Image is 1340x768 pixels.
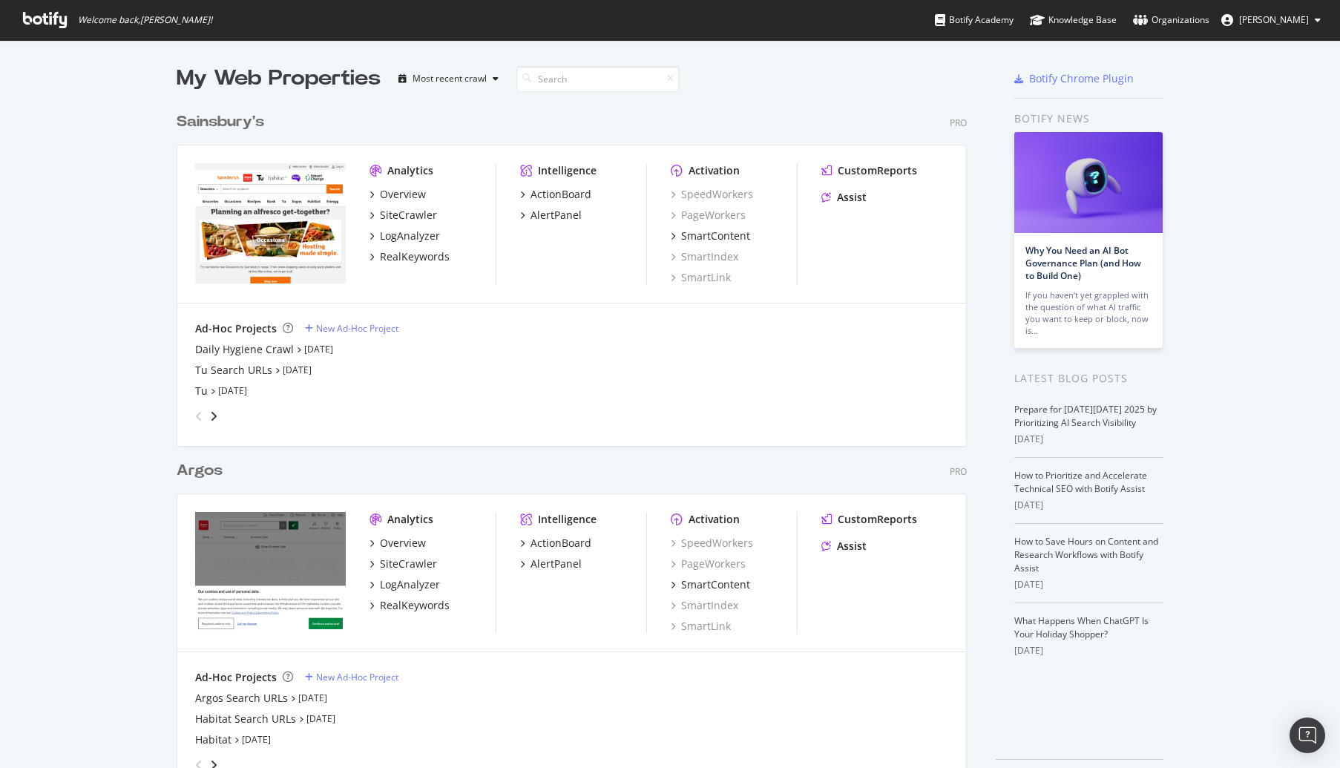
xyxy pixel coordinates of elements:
a: SiteCrawler [370,208,437,223]
a: [DATE] [306,712,335,725]
a: SiteCrawler [370,557,437,571]
div: New Ad-Hoc Project [316,322,398,335]
a: Tu [195,384,208,398]
a: LogAnalyzer [370,229,440,243]
a: SmartLink [671,619,731,634]
div: SmartLink [671,270,731,285]
div: angle-left [189,404,208,428]
a: SmartIndex [671,598,738,613]
a: Argos Search URLs [195,691,288,706]
a: RealKeywords [370,598,450,613]
div: [DATE] [1014,433,1163,446]
div: Activation [689,163,740,178]
div: Overview [380,536,426,551]
a: LogAnalyzer [370,577,440,592]
input: Search [516,66,680,92]
a: Assist [821,190,867,205]
a: SpeedWorkers [671,187,753,202]
a: RealKeywords [370,249,450,264]
a: SmartContent [671,229,750,243]
a: How to Save Hours on Content and Research Workflows with Botify Assist [1014,535,1158,574]
button: [PERSON_NAME] [1209,8,1333,32]
div: angle-right [208,409,219,424]
a: Daily Hygiene Crawl [195,342,294,357]
div: SiteCrawler [380,557,437,571]
a: CustomReports [821,512,917,527]
div: SmartIndex [671,249,738,264]
div: Assist [837,190,867,205]
div: My Web Properties [177,64,381,93]
a: ActionBoard [520,536,591,551]
img: *.sainsburys.co.uk/ [195,163,346,283]
a: Overview [370,187,426,202]
div: Botify Academy [935,13,1014,27]
div: Sainsbury's [177,111,264,133]
a: SpeedWorkers [671,536,753,551]
a: Overview [370,536,426,551]
a: Prepare for [DATE][DATE] 2025 by Prioritizing AI Search Visibility [1014,403,1157,429]
div: PageWorkers [671,557,746,571]
a: What Happens When ChatGPT Is Your Holiday Shopper? [1014,614,1149,640]
a: New Ad-Hoc Project [305,671,398,683]
a: Habitat [195,732,231,747]
div: Intelligence [538,163,597,178]
div: LogAnalyzer [380,229,440,243]
a: How to Prioritize and Accelerate Technical SEO with Botify Assist [1014,469,1147,495]
div: SiteCrawler [380,208,437,223]
a: [DATE] [218,384,247,397]
div: Intelligence [538,512,597,527]
div: [DATE] [1014,644,1163,657]
span: Welcome back, [PERSON_NAME] ! [78,14,212,26]
div: Analytics [387,163,433,178]
div: [DATE] [1014,499,1163,512]
div: LogAnalyzer [380,577,440,592]
div: AlertPanel [531,208,582,223]
a: [DATE] [242,733,271,746]
div: RealKeywords [380,598,450,613]
div: Argos [177,460,223,482]
a: ActionBoard [520,187,591,202]
div: [DATE] [1014,578,1163,591]
div: Overview [380,187,426,202]
div: SmartContent [681,577,750,592]
div: Botify Chrome Plugin [1029,71,1134,86]
div: Pro [950,465,967,478]
a: Sainsbury's [177,111,270,133]
div: New Ad-Hoc Project [316,671,398,683]
div: Assist [837,539,867,554]
div: CustomReports [838,163,917,178]
a: [DATE] [283,364,312,376]
img: www.argos.co.uk [195,512,346,632]
div: Habitat Search URLs [195,712,296,726]
div: If you haven’t yet grappled with the question of what AI traffic you want to keep or block, now is… [1025,289,1152,337]
div: Latest Blog Posts [1014,370,1163,387]
div: Pro [950,116,967,129]
a: Tu Search URLs [195,363,272,378]
a: CustomReports [821,163,917,178]
a: [DATE] [298,692,327,704]
div: Analytics [387,512,433,527]
a: Botify Chrome Plugin [1014,71,1134,86]
div: Activation [689,512,740,527]
a: Assist [821,539,867,554]
a: PageWorkers [671,208,746,223]
div: AlertPanel [531,557,582,571]
a: [DATE] [304,343,333,355]
a: Why You Need an AI Bot Governance Plan (and How to Build One) [1025,244,1141,282]
div: Botify news [1014,111,1163,127]
a: SmartContent [671,577,750,592]
a: Argos [177,460,229,482]
div: Ad-Hoc Projects [195,670,277,685]
button: Most recent crawl [393,67,505,91]
a: AlertPanel [520,208,582,223]
div: ActionBoard [531,536,591,551]
div: ActionBoard [531,187,591,202]
div: RealKeywords [380,249,450,264]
